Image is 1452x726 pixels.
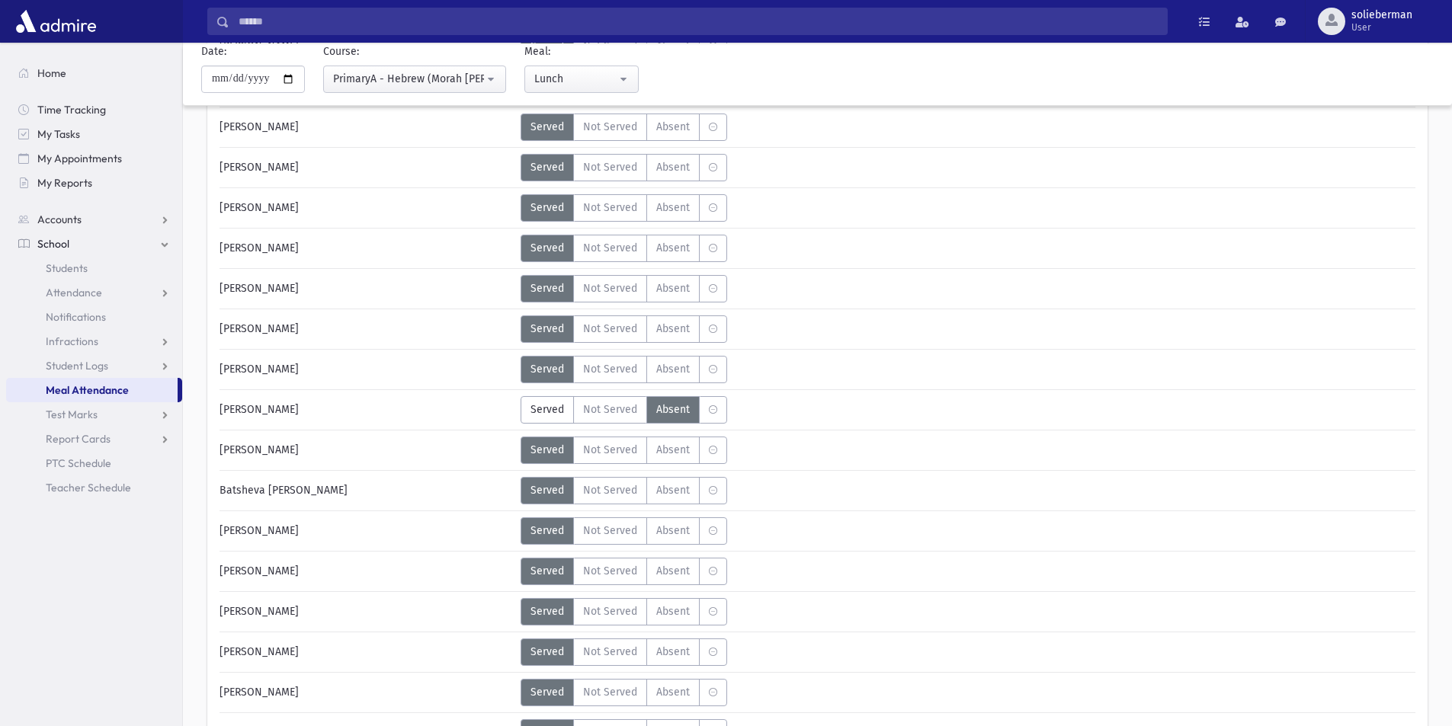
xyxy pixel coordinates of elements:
span: [PERSON_NAME] [220,684,299,700]
a: Report Cards [6,427,182,451]
div: MeaStatus [521,154,727,181]
span: My Reports [37,176,92,190]
span: [PERSON_NAME] [220,644,299,660]
span: Not Served [583,361,637,377]
div: MeaStatus [521,638,727,666]
span: Served [530,644,564,660]
a: Teacher Schedule [6,475,182,500]
span: Absent [656,159,690,175]
a: Attendance [6,280,182,305]
span: Absent [656,684,690,700]
div: MeaStatus [521,315,727,343]
span: Not Served [583,523,637,539]
span: Absent [656,280,690,296]
span: Not Served [583,684,637,700]
div: MeaStatus [521,517,727,545]
span: Absent [656,482,690,498]
span: Served [530,482,564,498]
span: [PERSON_NAME] [220,321,299,337]
span: Absent [656,563,690,579]
span: Absent [656,442,690,458]
span: Test Marks [46,408,98,421]
span: Not Served [583,159,637,175]
span: PTC Schedule [46,456,111,470]
span: solieberman [1351,9,1412,21]
a: Time Tracking [6,98,182,122]
span: Meal Attendance [46,383,129,397]
span: Served [530,361,564,377]
a: School [6,232,182,256]
span: Not Served [583,442,637,458]
span: [PERSON_NAME] [220,159,299,175]
a: Home [6,61,182,85]
a: My Tasks [6,122,182,146]
div: PrimaryA - Hebrew (Morah [PERSON_NAME]) [333,71,484,87]
span: Batsheva [PERSON_NAME] [220,482,348,498]
a: My Appointments [6,146,182,171]
span: Not Served [583,240,637,256]
span: Absent [656,644,690,660]
div: Lunch [534,71,617,87]
span: [PERSON_NAME] [220,603,299,619]
label: Meal: [524,43,550,59]
span: Absent [656,321,690,337]
span: Students [46,261,88,275]
span: Served [530,240,564,256]
a: Students [6,256,182,280]
span: Served [530,401,564,417]
span: [PERSON_NAME] [220,523,299,539]
span: Served [530,563,564,579]
input: Search [229,8,1167,35]
span: Not Served [583,644,637,660]
span: School [37,237,69,251]
span: User [1351,21,1412,34]
span: [PERSON_NAME] [220,401,299,417]
span: Not Served [583,603,637,619]
div: MeaStatus [521,477,727,504]
div: MeaStatus [521,558,727,585]
div: MeaStatus [521,114,727,141]
span: Not Served [583,563,637,579]
a: Accounts [6,207,182,232]
span: Notifications [46,310,106,324]
span: [PERSON_NAME] [220,280,299,296]
span: [PERSON_NAME] [220,361,299,377]
a: My Reports [6,171,182,195]
span: [PERSON_NAME] [220,442,299,458]
a: Meal Attendance [6,378,178,402]
span: Absent [656,401,690,417]
span: Served [530,442,564,458]
a: Student Logs [6,353,182,378]
span: My Appointments [37,152,122,165]
a: PTC Schedule [6,451,182,475]
span: Not Served [583,280,637,296]
a: Notifications [6,305,182,329]
span: Served [530,603,564,619]
div: MeaStatus [521,235,727,262]
span: Served [530,523,564,539]
div: MeaStatus [521,356,727,383]
span: Absent [656,119,690,135]
span: [PERSON_NAME] [220,240,299,256]
a: Infractions [6,329,182,353]
span: Not Served [583,482,637,498]
span: [PERSON_NAME] [220,563,299,579]
button: PrimaryA - Hebrew (Morah Frayde Plotnik) [323,66,506,93]
span: Not Served [583,200,637,216]
span: Accounts [37,213,82,226]
span: Student Logs [46,359,108,373]
span: Not Served [583,321,637,337]
label: Course: [323,43,359,59]
div: MeaStatus [521,437,727,464]
span: Not Served [583,119,637,135]
span: Served [530,280,564,296]
span: [PERSON_NAME] [220,200,299,216]
span: Attendance [46,286,102,299]
span: Absent [656,200,690,216]
span: Served [530,200,564,216]
span: My Tasks [37,127,80,141]
span: Served [530,159,564,175]
label: Date: [201,43,226,59]
img: AdmirePro [12,6,100,37]
div: MeaStatus [521,679,727,706]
